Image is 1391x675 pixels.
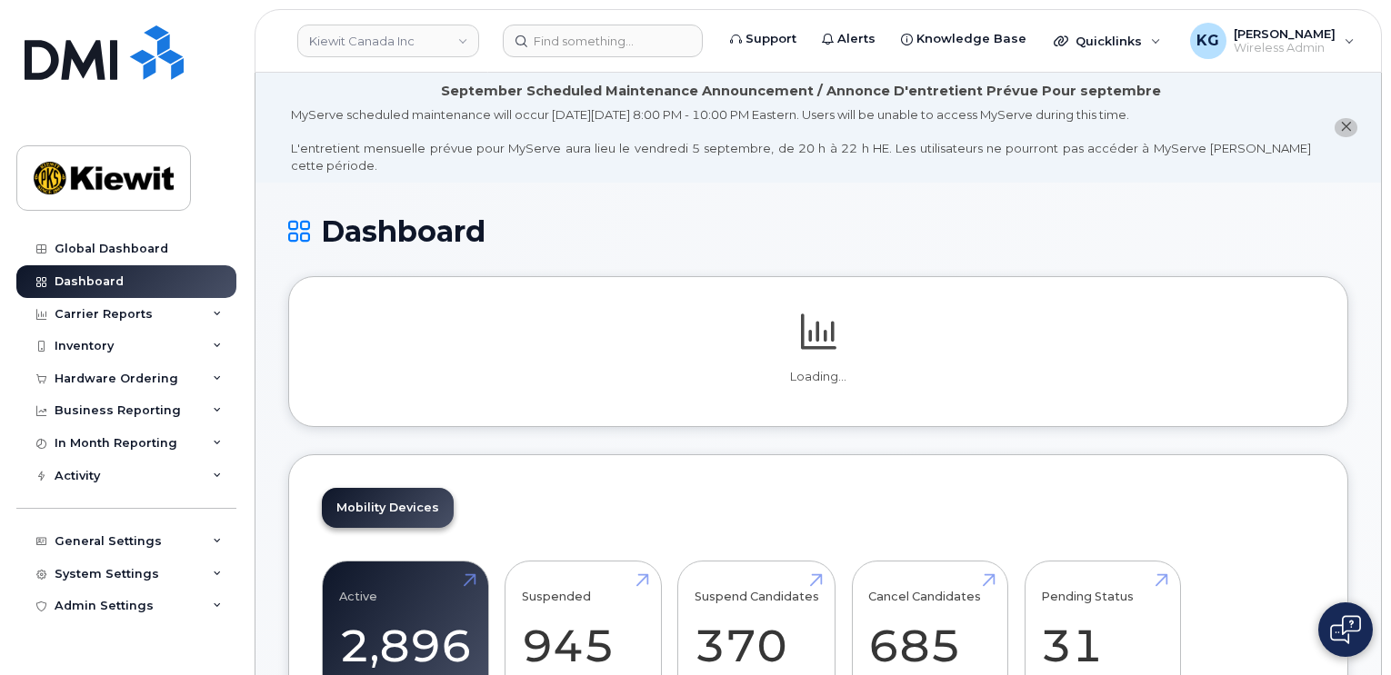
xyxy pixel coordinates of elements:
img: Open chat [1330,615,1361,644]
div: MyServe scheduled maintenance will occur [DATE][DATE] 8:00 PM - 10:00 PM Eastern. Users will be u... [291,106,1311,174]
a: Mobility Devices [322,488,454,528]
p: Loading... [322,369,1315,385]
div: September Scheduled Maintenance Announcement / Annonce D'entretient Prévue Pour septembre [441,82,1161,101]
button: close notification [1335,118,1357,137]
h1: Dashboard [288,215,1348,247]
